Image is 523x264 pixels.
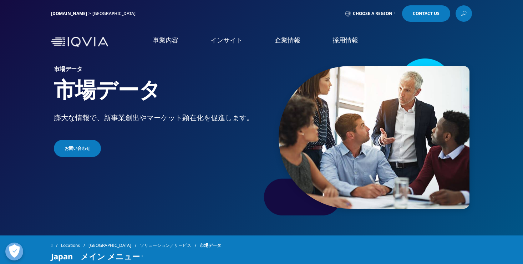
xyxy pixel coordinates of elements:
[275,36,300,45] a: 企業情報
[51,10,87,16] a: [DOMAIN_NAME]
[153,36,178,45] a: 事業内容
[413,11,440,16] span: Contact Us
[51,252,140,260] span: Japan メイン メニュー
[279,66,469,209] img: 105_sharing-information.jpg
[111,25,472,59] nav: Primary
[92,11,138,16] div: [GEOGRAPHIC_DATA]
[200,239,221,252] span: 市場データ
[88,239,140,252] a: [GEOGRAPHIC_DATA]
[61,239,88,252] a: Locations
[54,113,259,127] p: 膨大な情報で、新事業創出やマーケット顕在化を促進します。
[353,11,392,16] span: Choose a Region
[65,145,90,152] span: お問い合わせ
[54,76,259,113] h1: 市場データ
[210,36,243,45] a: インサイト
[140,239,200,252] a: ソリューション／サービス
[5,243,23,260] button: 優先設定センターを開く
[332,36,358,45] a: 採用情報
[402,5,450,22] a: Contact Us
[54,140,101,157] a: お問い合わせ
[54,66,259,76] h6: 市場データ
